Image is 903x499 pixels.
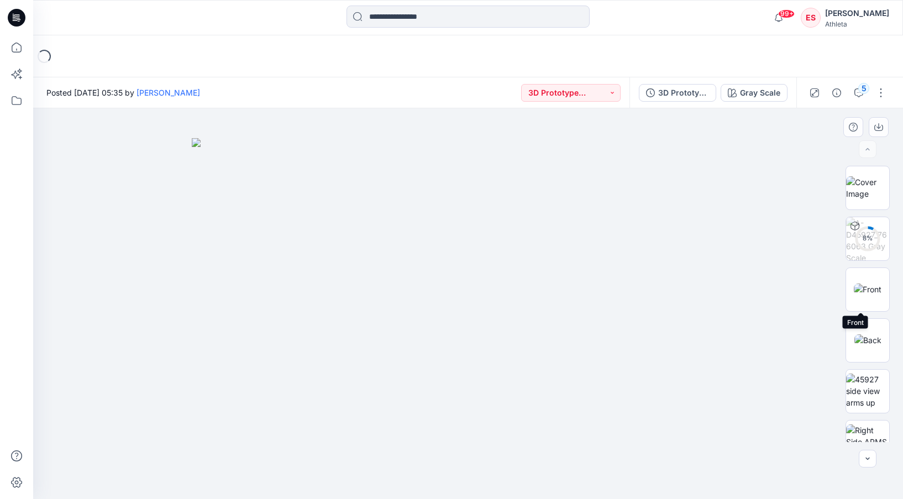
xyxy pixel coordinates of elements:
button: Gray Scale [721,84,788,102]
div: 3D Prototype Sample (Vendor) [658,87,709,99]
button: 3D Prototype Sample (Vendor) [639,84,716,102]
img: Right Side ARMS DOWN [846,424,889,459]
img: Back [854,334,881,346]
span: Posted [DATE] 05:35 by [46,87,200,98]
button: Details [828,84,846,102]
img: Cover Image [846,176,889,199]
div: Gray Scale [740,87,780,99]
div: [PERSON_NAME] [825,7,889,20]
span: 99+ [778,9,795,18]
img: 45927 side view arms up [846,374,889,408]
a: [PERSON_NAME] [136,88,200,97]
img: A-D45927_766063 Gray Scale [846,217,889,260]
button: 5 [850,84,868,102]
div: ES [801,8,821,28]
div: 5 [858,83,869,94]
div: 8 % [854,234,881,243]
img: Front [854,283,881,295]
div: Athleta [825,20,889,28]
